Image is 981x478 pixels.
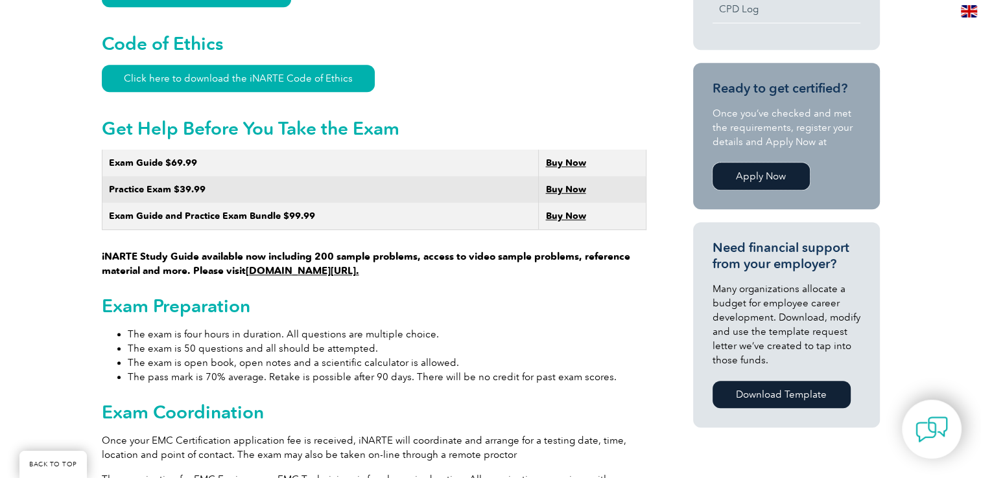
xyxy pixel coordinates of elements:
li: The pass mark is 70% average. Retake is possible after 90 days. There will be no credit for past ... [128,370,646,384]
strong: Exam Guide $69.99 [109,157,197,168]
h3: Ready to get certified? [713,80,860,97]
a: Buy Now [545,184,585,195]
p: Once your EMC Certification application fee is received, iNARTE will coordinate and arrange for a... [102,433,646,462]
li: The exam is four hours in duration. All questions are multiple choice. [128,327,646,341]
strong: Practice Exam $39.99 [109,184,206,195]
a: [DOMAIN_NAME][URL]. [246,265,359,277]
p: Once you’ve checked and met the requirements, register your details and Apply Now at [713,106,860,149]
h3: Need financial support from your employer? [713,240,860,272]
strong: iNARTE Study Guide available now including 200 sample problems, access to video sample problems, ... [102,251,630,277]
a: Click here to download the iNARTE Code of Ethics [102,65,375,92]
h2: Code of Ethics [102,33,646,54]
a: BACK TO TOP [19,451,87,478]
h2: Get Help Before You Take the Exam [102,118,646,139]
li: The exam is 50 questions and all should be attempted. [128,341,646,356]
p: Many organizations allocate a budget for employee career development. Download, modify and use th... [713,282,860,367]
img: en [961,5,977,17]
a: Apply Now [713,163,810,190]
a: Buy Now [545,211,585,222]
li: The exam is open book, open notes and a scientific calculator is allowed. [128,356,646,370]
a: Buy Now [545,157,585,168]
img: contact-chat.png [916,413,948,446]
h2: Exam Preparation [102,295,646,316]
strong: Exam Guide and Practice Exam Bundle $99.99 [109,211,315,222]
a: Download Template [713,381,851,408]
h2: Exam Coordination [102,402,646,422]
